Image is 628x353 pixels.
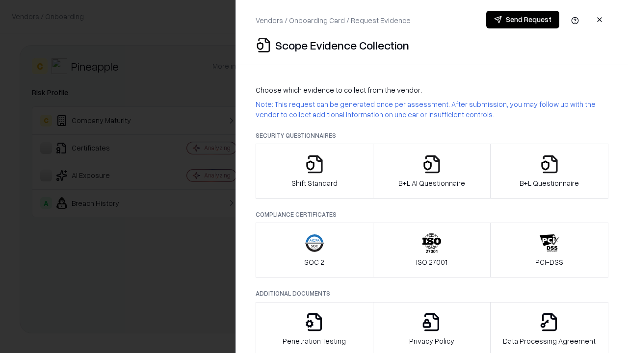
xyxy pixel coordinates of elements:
p: SOC 2 [304,257,324,267]
p: Note: This request can be generated once per assessment. After submission, you may follow up with... [256,99,608,120]
button: PCI-DSS [490,223,608,277]
p: B+L AI Questionnaire [398,178,465,188]
p: Additional Documents [256,289,608,298]
p: ISO 27001 [416,257,447,267]
p: PCI-DSS [535,257,563,267]
p: Penetration Testing [283,336,346,346]
p: Scope Evidence Collection [275,37,409,53]
button: B+L AI Questionnaire [373,144,491,199]
p: Compliance Certificates [256,210,608,219]
p: Choose which evidence to collect from the vendor: [256,85,608,95]
p: B+L Questionnaire [520,178,579,188]
p: Privacy Policy [409,336,454,346]
button: B+L Questionnaire [490,144,608,199]
button: ISO 27001 [373,223,491,277]
button: Send Request [486,11,559,28]
button: SOC 2 [256,223,373,277]
p: Shift Standard [291,178,338,188]
p: Security Questionnaires [256,131,608,140]
p: Data Processing Agreement [503,336,596,346]
p: Vendors / Onboarding Card / Request Evidence [256,15,411,25]
button: Shift Standard [256,144,373,199]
